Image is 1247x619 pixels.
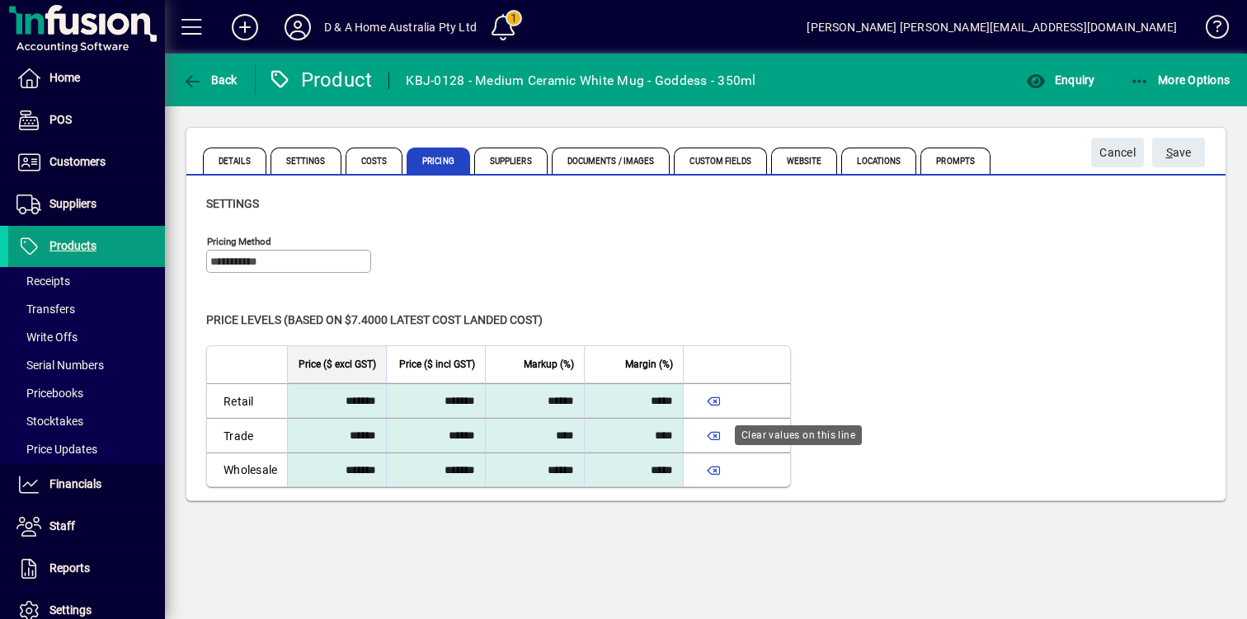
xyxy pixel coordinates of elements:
[49,603,92,617] span: Settings
[1026,73,1094,87] span: Enquiry
[219,12,271,42] button: Add
[49,71,80,84] span: Home
[271,12,324,42] button: Profile
[8,267,165,295] a: Receipts
[16,443,97,456] span: Price Updates
[920,148,991,174] span: Prompts
[207,236,271,247] mat-label: Pricing method
[407,148,470,174] span: Pricing
[271,148,341,174] span: Settings
[399,355,475,373] span: Price ($ incl GST)
[1166,146,1173,159] span: S
[1166,139,1192,166] span: ave
[206,197,259,210] span: Settings
[207,383,287,418] td: Retail
[165,65,256,95] app-page-header-button: Back
[182,73,238,87] span: Back
[207,418,287,453] td: Trade
[1126,65,1235,95] button: More Options
[8,351,165,379] a: Serial Numbers
[674,148,766,174] span: Custom Fields
[1022,65,1099,95] button: Enquiry
[49,519,75,532] span: Staff
[735,425,862,445] div: Clear values on this line
[8,506,165,547] a: Staff
[8,184,165,225] a: Suppliers
[1091,138,1144,167] button: Cancel
[8,58,165,99] a: Home
[474,148,548,174] span: Suppliers
[16,387,83,400] span: Pricebooks
[8,379,165,407] a: Pricebooks
[16,359,104,372] span: Serial Numbers
[1193,3,1226,57] a: Knowledge Base
[49,239,96,252] span: Products
[49,113,72,126] span: POS
[8,407,165,435] a: Stocktakes
[203,148,266,174] span: Details
[8,295,165,323] a: Transfers
[49,155,106,168] span: Customers
[1152,138,1205,167] button: Save
[16,274,70,288] span: Receipts
[841,148,916,174] span: Locations
[807,14,1177,40] div: [PERSON_NAME] [PERSON_NAME][EMAIL_ADDRESS][DOMAIN_NAME]
[49,561,90,574] span: Reports
[8,548,165,589] a: Reports
[206,313,543,326] span: Price levels (based on $7.4000 Latest cost landed cost)
[8,100,165,141] a: POS
[324,14,477,40] div: D & A Home Australia Pty Ltd
[406,68,755,94] div: KBJ-0128 - Medium Ceramic White Mug - Goddess - 350ml
[178,65,242,95] button: Back
[771,148,838,174] span: Website
[346,148,403,174] span: Costs
[8,323,165,351] a: Write Offs
[16,302,75,316] span: Transfers
[207,453,287,486] td: Wholesale
[552,148,671,174] span: Documents / Images
[299,355,376,373] span: Price ($ excl GST)
[8,435,165,463] a: Price Updates
[8,142,165,183] a: Customers
[1130,73,1231,87] span: More Options
[524,355,574,373] span: Markup (%)
[16,415,83,428] span: Stocktakes
[49,197,96,210] span: Suppliers
[625,355,673,373] span: Margin (%)
[16,331,78,344] span: Write Offs
[1099,139,1136,166] span: Cancel
[8,464,165,505] a: Financials
[49,477,101,490] span: Financials
[268,67,373,93] div: Product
